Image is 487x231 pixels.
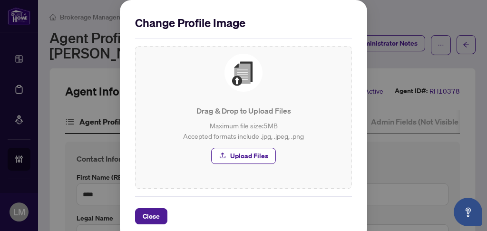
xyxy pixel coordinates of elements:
p: Maximum file size: 5 MB Accepted formats include .jpg, .jpeg, .png [143,120,344,141]
img: File Upload [224,54,263,92]
span: Close [143,209,160,224]
button: Upload Files [211,148,276,164]
button: Open asap [454,198,482,226]
h2: Change Profile Image [135,15,352,30]
span: File UploadDrag & Drop to Upload FilesMaximum file size:5MBAccepted formats include .jpg, .jpeg, ... [135,46,352,172]
span: Upload Files [230,148,268,164]
p: Drag & Drop to Upload Files [143,105,344,116]
button: Close [135,208,167,224]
